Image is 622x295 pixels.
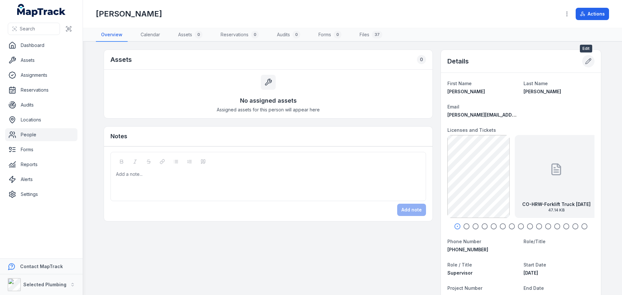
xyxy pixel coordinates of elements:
a: Settings [5,188,77,201]
div: 0 [251,31,259,39]
span: Email [447,104,459,109]
div: 0 [293,31,300,39]
h3: Notes [110,132,127,141]
a: Reservations [5,84,77,96]
a: Forms0 [313,28,347,42]
a: Assignments [5,69,77,82]
span: [PERSON_NAME] [447,89,485,94]
h2: Assets [110,55,132,64]
span: Licenses and Tickets [447,127,496,133]
span: Phone Number [447,239,481,244]
a: Audits0 [272,28,305,42]
div: 37 [372,31,382,39]
a: Locations [5,113,77,126]
span: First Name [447,81,472,86]
strong: Selected Plumbing [23,282,66,287]
span: Last Name [524,81,548,86]
a: Audits [5,98,77,111]
a: MapTrack [17,4,66,17]
time: 9/18/1998, 12:00:00 AM [524,270,538,276]
div: 0 [334,31,341,39]
span: 47.14 KB [522,208,591,213]
div: 0 [417,55,426,64]
a: Overview [96,28,128,42]
span: End Date [524,285,544,291]
span: [DATE] [524,270,538,276]
a: Calendar [135,28,165,42]
span: Supervisor [447,270,473,276]
button: Search [8,23,60,35]
span: Role / Title [447,262,472,267]
strong: Contact MapTrack [20,264,63,269]
span: Search [20,26,35,32]
span: [PHONE_NUMBER] [447,247,488,252]
span: Assigned assets for this person will appear here [217,107,320,113]
h2: Details [447,57,469,66]
span: [PERSON_NAME][EMAIL_ADDRESS][DOMAIN_NAME] [447,112,563,118]
a: Alerts [5,173,77,186]
a: People [5,128,77,141]
h1: [PERSON_NAME] [96,9,162,19]
h3: No assigned assets [240,96,297,105]
span: Edit [580,45,592,52]
div: 0 [195,31,202,39]
span: [PERSON_NAME] [524,89,561,94]
button: Actions [576,8,609,20]
a: Forms [5,143,77,156]
a: Reports [5,158,77,171]
strong: CO-HRW-Forklift Truck [DATE] [522,201,591,208]
span: Role/Title [524,239,546,244]
a: Dashboard [5,39,77,52]
a: Assets0 [173,28,208,42]
span: Start Date [524,262,546,267]
a: Reservations0 [215,28,264,42]
a: Files37 [354,28,387,42]
span: Project Number [447,285,482,291]
a: Assets [5,54,77,67]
